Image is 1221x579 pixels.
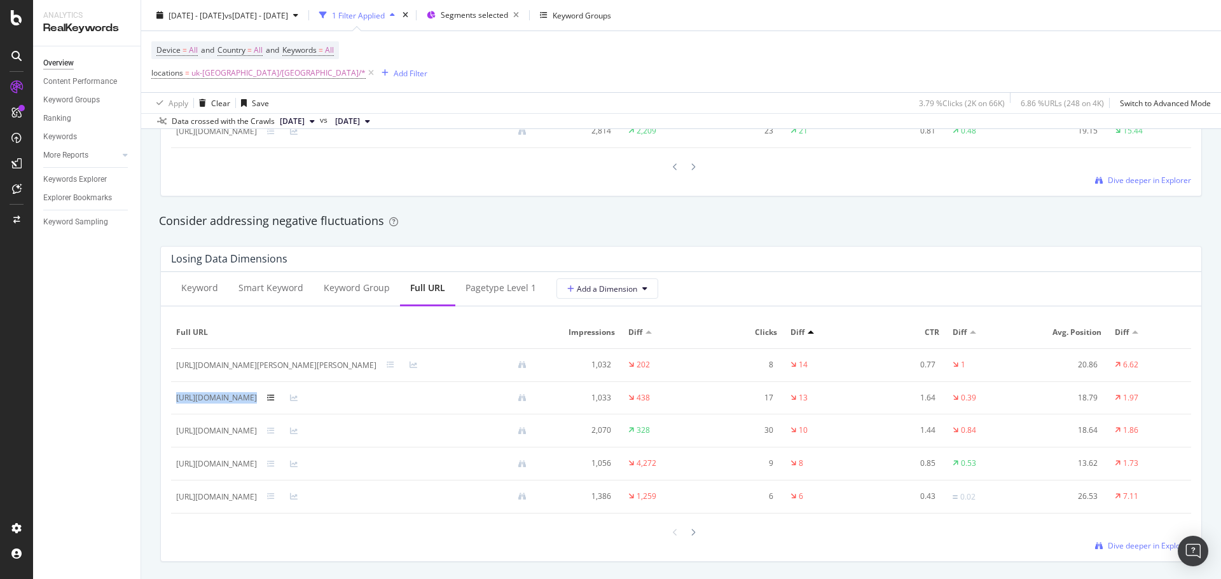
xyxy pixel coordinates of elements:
[709,491,773,502] div: 6
[194,93,230,113] button: Clear
[799,125,808,137] div: 21
[1034,458,1098,469] div: 13.62
[1095,540,1191,551] a: Dive deeper in Explorer
[1123,425,1138,436] div: 1.86
[236,93,269,113] button: Save
[43,75,132,88] a: Content Performance
[547,327,615,338] span: Impressions
[1034,359,1098,371] div: 20.86
[172,116,275,127] div: Data crossed with the Crawls
[1123,458,1138,469] div: 1.73
[394,67,427,78] div: Add Filter
[961,425,976,436] div: 0.84
[266,44,279,55] span: and
[1034,392,1098,404] div: 18.79
[1123,491,1138,502] div: 7.11
[422,5,524,25] button: Segments selected
[43,75,117,88] div: Content Performance
[709,359,773,371] div: 8
[217,44,245,55] span: Country
[280,116,305,127] span: 2025 Sep. 27th
[43,173,132,186] a: Keywords Explorer
[43,93,100,107] div: Keyword Groups
[324,282,390,294] div: Keyword Group
[400,9,411,22] div: times
[872,392,935,404] div: 1.64
[547,491,610,502] div: 1,386
[43,10,130,21] div: Analytics
[1021,97,1104,108] div: 6.86 % URLs ( 248 on 4K )
[961,125,976,137] div: 0.48
[275,114,320,129] button: [DATE]
[171,252,287,265] div: Losing Data Dimensions
[872,125,935,137] div: 0.81
[252,97,269,108] div: Save
[1034,125,1098,137] div: 19.15
[953,495,958,499] img: Equal
[799,359,808,371] div: 14
[790,327,804,338] span: Diff
[282,44,317,55] span: Keywords
[169,10,224,20] span: [DATE] - [DATE]
[961,359,965,371] div: 1
[189,41,198,59] span: All
[547,125,610,137] div: 2,814
[1095,175,1191,186] a: Dive deeper in Explorer
[330,114,375,129] button: [DATE]
[43,130,132,144] a: Keywords
[709,425,773,436] div: 30
[43,173,107,186] div: Keywords Explorer
[1115,327,1129,338] span: Diff
[176,360,376,371] div: [URL][DOMAIN_NAME][PERSON_NAME][PERSON_NAME]
[637,425,650,436] div: 328
[872,425,935,436] div: 1.44
[628,327,642,338] span: Diff
[43,57,132,70] a: Overview
[238,282,303,294] div: Smart Keyword
[547,392,610,404] div: 1,033
[637,491,656,502] div: 1,259
[319,44,323,55] span: =
[151,67,183,78] span: locations
[191,64,366,82] span: uk-[GEOGRAPHIC_DATA]/[GEOGRAPHIC_DATA]/*
[185,67,190,78] span: =
[183,44,187,55] span: =
[709,392,773,404] div: 17
[151,93,188,113] button: Apply
[181,282,218,294] div: Keyword
[953,327,967,338] span: Diff
[254,41,263,59] span: All
[1034,425,1098,436] div: 18.64
[332,10,385,20] div: 1 Filter Applied
[335,116,360,127] span: 2024 Sep. 28th
[201,44,214,55] span: and
[547,425,610,436] div: 2,070
[43,215,132,229] a: Keyword Sampling
[43,93,132,107] a: Keyword Groups
[637,359,650,371] div: 202
[43,149,88,162] div: More Reports
[224,10,288,20] span: vs [DATE] - [DATE]
[961,458,976,469] div: 0.53
[872,491,935,502] div: 0.43
[176,491,257,503] div: [URL][DOMAIN_NAME]
[1108,540,1191,551] span: Dive deeper in Explorer
[553,10,611,20] div: Keyword Groups
[799,425,808,436] div: 10
[176,126,257,137] div: [URL][DOMAIN_NAME]
[43,57,74,70] div: Overview
[325,41,334,59] span: All
[547,359,610,371] div: 1,032
[960,491,976,503] div: 0.02
[961,392,976,404] div: 0.39
[156,44,181,55] span: Device
[1120,97,1211,108] div: Switch to Advanced Mode
[43,215,108,229] div: Keyword Sampling
[872,359,935,371] div: 0.77
[176,392,257,404] div: [URL][DOMAIN_NAME]
[43,112,71,125] div: Ranking
[151,5,303,25] button: [DATE] - [DATE]vs[DATE] - [DATE]
[1123,392,1138,404] div: 1.97
[637,125,656,137] div: 2,209
[1115,93,1211,113] button: Switch to Advanced Mode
